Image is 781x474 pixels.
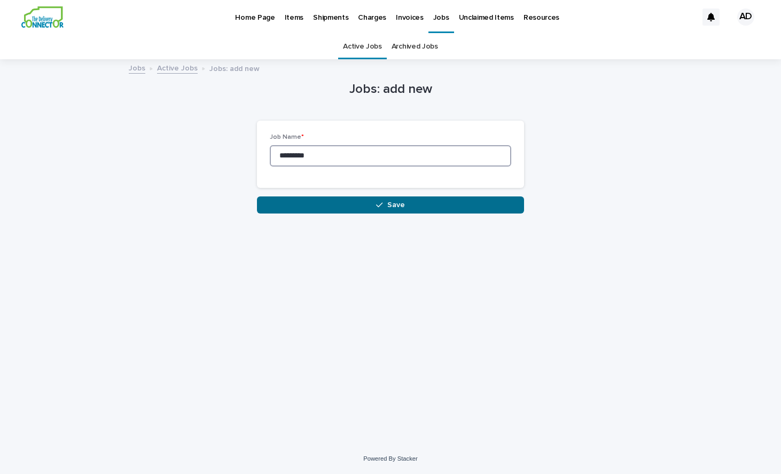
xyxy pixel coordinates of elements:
[392,34,438,59] a: Archived Jobs
[387,201,405,209] span: Save
[270,134,304,140] span: Job Name
[157,61,198,74] a: Active Jobs
[257,196,524,214] button: Save
[209,62,260,74] p: Jobs: add new
[257,82,524,97] h1: Jobs: add new
[343,34,382,59] a: Active Jobs
[129,61,145,74] a: Jobs
[737,9,754,26] div: AD
[21,6,64,28] img: aCWQmA6OSGG0Kwt8cj3c
[363,455,417,462] a: Powered By Stacker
